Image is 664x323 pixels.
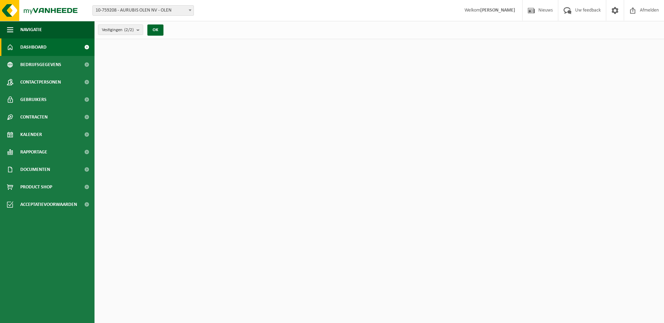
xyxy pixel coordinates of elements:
[20,178,52,196] span: Product Shop
[20,21,42,38] span: Navigatie
[20,38,47,56] span: Dashboard
[20,73,61,91] span: Contactpersonen
[93,6,194,15] span: 10-759208 - AURUBIS OLEN NV - OLEN
[20,108,48,126] span: Contracten
[102,25,134,35] span: Vestigingen
[20,126,42,143] span: Kalender
[124,28,134,32] count: (2/2)
[98,24,143,35] button: Vestigingen(2/2)
[20,91,47,108] span: Gebruikers
[480,8,515,13] strong: [PERSON_NAME]
[20,56,61,73] span: Bedrijfsgegevens
[147,24,163,36] button: OK
[20,143,47,161] span: Rapportage
[20,196,77,213] span: Acceptatievoorwaarden
[20,161,50,178] span: Documenten
[92,5,194,16] span: 10-759208 - AURUBIS OLEN NV - OLEN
